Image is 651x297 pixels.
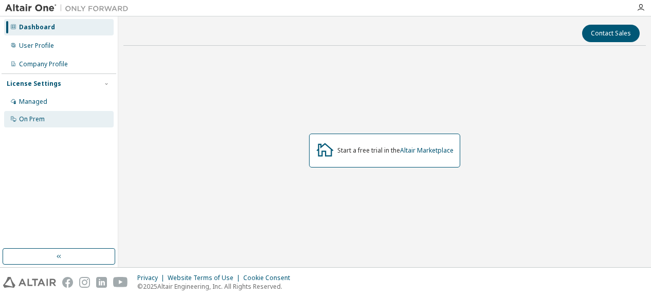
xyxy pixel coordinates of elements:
[337,146,454,155] div: Start a free trial in the
[582,25,640,42] button: Contact Sales
[79,277,90,288] img: instagram.svg
[96,277,107,288] img: linkedin.svg
[168,274,243,282] div: Website Terms of Use
[137,282,296,291] p: © 2025 Altair Engineering, Inc. All Rights Reserved.
[7,80,61,88] div: License Settings
[19,60,68,68] div: Company Profile
[19,23,55,31] div: Dashboard
[113,277,128,288] img: youtube.svg
[243,274,296,282] div: Cookie Consent
[400,146,454,155] a: Altair Marketplace
[19,115,45,123] div: On Prem
[137,274,168,282] div: Privacy
[62,277,73,288] img: facebook.svg
[5,3,134,13] img: Altair One
[3,277,56,288] img: altair_logo.svg
[19,42,54,50] div: User Profile
[19,98,47,106] div: Managed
